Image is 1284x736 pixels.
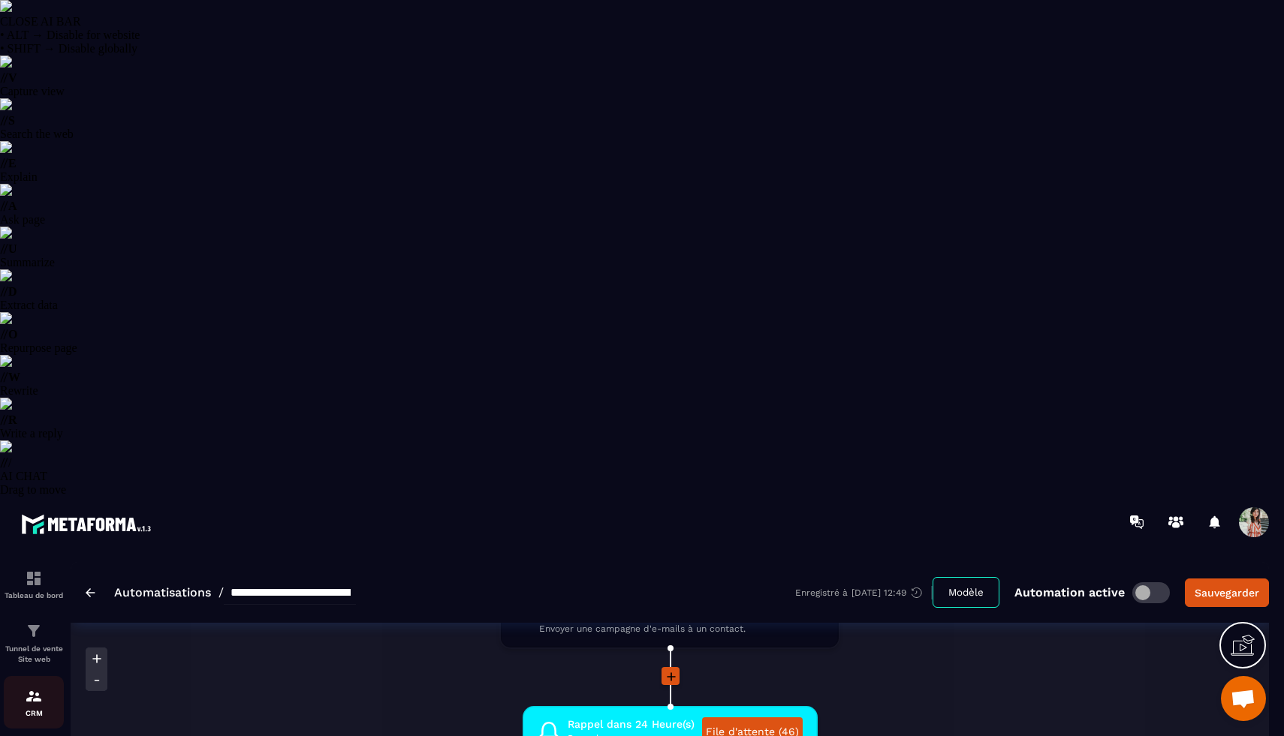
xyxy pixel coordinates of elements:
div: Sauvegarder [1195,585,1259,600]
p: Tunnel de vente Site web [4,644,64,665]
button: Modèle [933,577,999,608]
button: Sauvegarder [1185,578,1269,607]
p: Tableau de bord [4,591,64,599]
p: CRM [4,709,64,717]
img: formation [25,569,43,587]
span: Rappel dans 24 Heure(s) [568,717,695,731]
a: formationformationCRM [4,676,64,728]
a: formationformationTunnel de vente Site web [4,611,64,676]
img: formation [25,687,43,705]
p: Automation active [1014,585,1125,599]
span: / [219,585,224,599]
a: Automatisations [114,585,211,599]
div: Ouvrir le chat [1221,676,1266,721]
a: formationformationTableau de bord [4,558,64,611]
span: Envoyer une campagne d'e-mails à un contact. [539,622,824,636]
div: Enregistré à [795,586,933,599]
img: logo [21,510,156,538]
img: arrow [86,588,95,597]
img: formation [25,622,43,640]
p: [DATE] 12:49 [851,587,906,598]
